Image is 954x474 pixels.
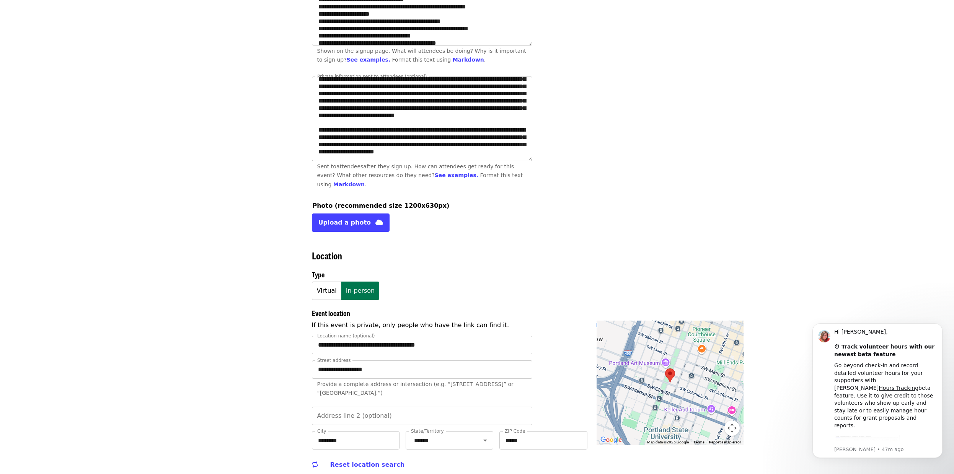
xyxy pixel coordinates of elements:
[693,440,704,444] a: Terms (opens in new tab)
[317,162,527,189] div: Sent to attendees after they sign up. How can attendees get ready for this event? What other reso...
[317,74,427,79] label: Private information sent to attendees (optional)
[480,435,491,446] button: Open
[392,57,486,63] div: Format this text using .
[312,77,532,161] textarea: Private information sent to attendees (optional)
[312,213,390,232] button: Upload a photo
[411,429,444,433] label: State/Territory
[598,435,624,445] img: Google
[312,360,532,379] input: Street address
[709,440,741,444] a: Report a map error
[505,429,525,433] label: ZIP Code
[318,218,371,227] span: Upload a photo
[333,181,365,187] a: Markdown
[435,172,478,178] a: See examples.
[347,57,390,63] a: See examples.
[317,285,337,296] span: Virtual
[341,282,379,300] button: In-person
[312,249,342,262] span: Location
[312,282,341,300] button: Virtual
[317,429,326,433] label: City
[346,285,375,296] span: In-person
[647,440,689,444] span: Map data ©2025 Google
[330,461,405,468] span: Reset location search
[312,321,509,329] span: If this event is private, only people who have the link can find it.
[724,420,740,436] button: Map camera controls
[312,308,350,318] span: Event location
[312,336,532,354] input: Location name (optional)
[317,47,527,64] div: Shown on the signup page. What will attendees be doing? Why is it important to sign up?
[317,380,527,397] div: Provide a complete address or intersection (e.g. “[STREET_ADDRESS]” or “[GEOGRAPHIC_DATA].”)
[312,431,400,450] input: City
[317,358,351,363] label: Street address
[313,202,450,209] span: Photo (recommended size 1200x630px)
[312,461,318,468] i: repeat icon
[453,57,484,63] a: Markdown
[317,172,523,187] div: Format this text using .
[598,435,624,445] a: Open this area in Google Maps (opens a new window)
[312,407,532,425] input: Address line 2 (optional)
[801,312,954,470] iframe: Intercom notifications message
[499,431,587,450] input: ZIP Code
[375,219,383,226] i: cloud icon
[312,269,325,279] span: Type
[312,456,405,474] button: Reset location search
[317,334,375,338] label: Location name (optional)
